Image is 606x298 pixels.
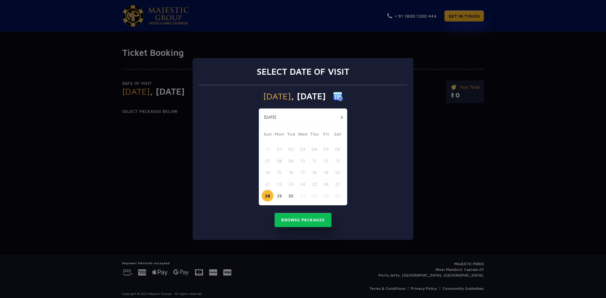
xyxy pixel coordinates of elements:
[308,167,320,178] button: 18
[285,131,297,139] span: Tue
[308,143,320,155] button: 04
[291,92,326,101] span: , [DATE]
[262,131,273,139] span: Sun
[273,143,285,155] button: 01
[320,131,332,139] span: Fri
[332,178,343,190] button: 27
[332,190,343,202] button: 04
[257,66,349,77] h3: Select date of visit
[297,131,308,139] span: Wed
[260,113,280,122] button: [DATE]
[297,155,308,167] button: 10
[308,155,320,167] button: 11
[273,167,285,178] button: 15
[320,190,332,202] button: 03
[285,143,297,155] button: 02
[273,131,285,139] span: Mon
[320,155,332,167] button: 12
[332,131,343,139] span: Sat
[285,167,297,178] button: 16
[262,178,273,190] button: 21
[332,155,343,167] button: 13
[275,213,331,227] button: Browse Packages
[297,143,308,155] button: 03
[262,155,273,167] button: 07
[308,190,320,202] button: 02
[308,178,320,190] button: 25
[273,155,285,167] button: 08
[297,190,308,202] button: 01
[262,190,273,202] button: 28
[263,92,291,101] span: [DATE]
[308,131,320,139] span: Thu
[333,91,343,101] img: calender icon
[320,167,332,178] button: 19
[297,178,308,190] button: 24
[320,178,332,190] button: 26
[273,190,285,202] button: 29
[285,155,297,167] button: 09
[262,167,273,178] button: 14
[332,167,343,178] button: 20
[297,167,308,178] button: 17
[273,178,285,190] button: 22
[285,190,297,202] button: 30
[285,178,297,190] button: 23
[262,143,273,155] button: 31
[332,143,343,155] button: 06
[320,143,332,155] button: 05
